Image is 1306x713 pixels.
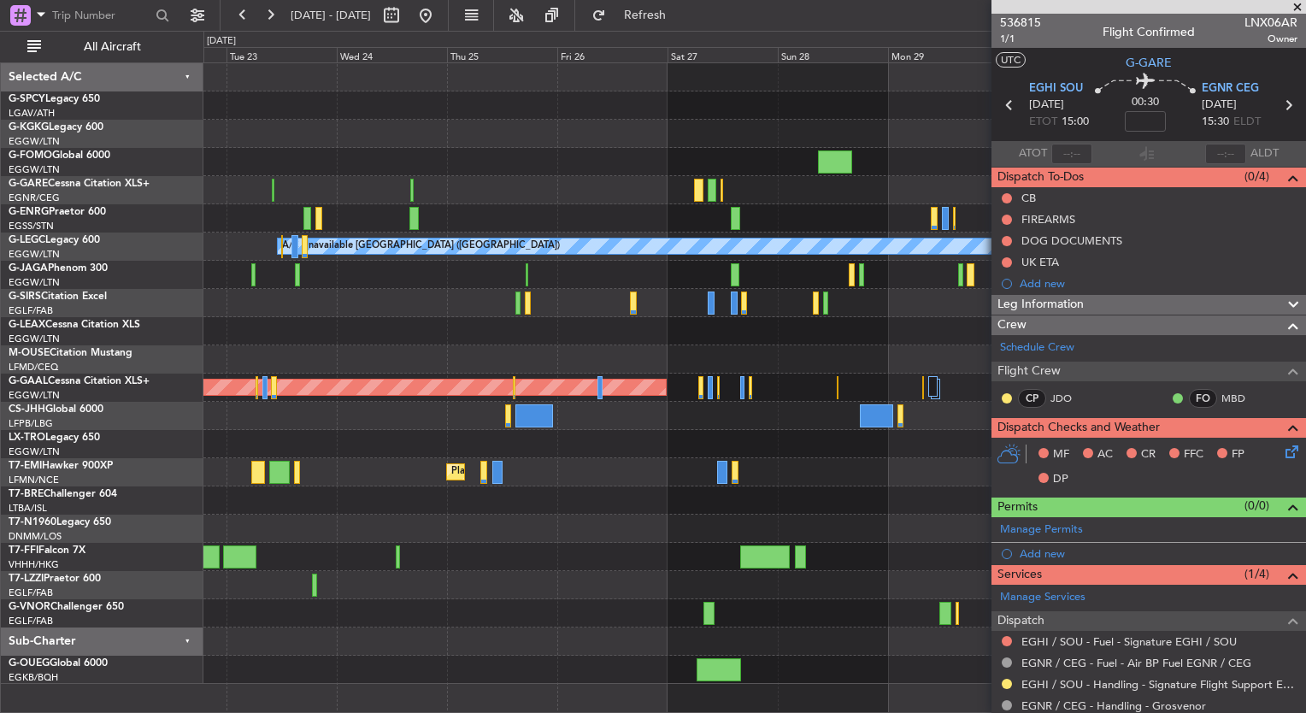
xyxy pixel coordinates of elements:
span: LNX06AR [1244,14,1297,32]
button: Refresh [584,2,686,29]
a: T7-N1960Legacy 650 [9,517,111,527]
span: G-VNOR [9,602,50,612]
a: EGHI / SOU - Fuel - Signature EGHI / SOU [1021,634,1237,649]
a: LFPB/LBG [9,417,53,430]
a: T7-EMIHawker 900XP [9,461,113,471]
span: All Aircraft [44,41,180,53]
a: G-LEGCLegacy 600 [9,235,100,245]
span: ATOT [1019,145,1047,162]
span: G-SIRS [9,292,41,302]
div: Add new [1020,276,1297,291]
div: A/C Unavailable [GEOGRAPHIC_DATA] ([GEOGRAPHIC_DATA]) [282,233,560,259]
span: FFC [1184,446,1203,463]
span: LX-TRO [9,433,45,443]
a: EGSS/STN [9,220,54,233]
div: Wed 24 [337,47,447,62]
a: MBD [1221,391,1260,406]
input: --:-- [1051,144,1092,164]
span: G-GARE [1126,54,1172,72]
a: EGLF/FAB [9,586,53,599]
span: G-OUEG [9,658,50,669]
span: FP [1232,446,1244,463]
div: Sun 28 [778,47,888,62]
span: MF [1053,446,1069,463]
a: G-SIRSCitation Excel [9,292,107,302]
span: M-OUSE [9,348,50,358]
span: G-FOMO [9,150,52,161]
span: EGNR CEG [1202,80,1259,97]
a: EGLF/FAB [9,304,53,317]
a: EGGW/LTN [9,445,60,458]
a: G-GAALCessna Citation XLS+ [9,376,150,386]
a: EGLF/FAB [9,615,53,628]
span: [DATE] [1202,97,1237,114]
a: EGGW/LTN [9,163,60,176]
a: EGNR/CEG [9,192,60,204]
a: EGGW/LTN [9,333,60,345]
span: (0/4) [1244,168,1269,186]
a: VHHH/HKG [9,558,59,571]
div: DOG DOCUMENTS [1021,233,1122,248]
a: T7-LZZIPraetor 600 [9,574,101,584]
span: CR [1141,446,1156,463]
button: All Aircraft [19,33,185,61]
a: Schedule Crew [1000,339,1074,356]
a: LGAV/ATH [9,107,55,120]
a: Manage Services [1000,589,1085,606]
span: (1/4) [1244,565,1269,583]
span: Services [997,565,1042,585]
a: JDO [1050,391,1089,406]
span: T7-N1960 [9,517,56,527]
a: G-KGKGLegacy 600 [9,122,103,133]
span: [DATE] [1029,97,1064,114]
span: (0/0) [1244,497,1269,515]
span: AC [1097,446,1113,463]
span: 536815 [1000,14,1041,32]
span: Leg Information [997,295,1084,315]
a: LTBA/ISL [9,502,47,515]
a: EGGW/LTN [9,389,60,402]
a: LFMN/NCE [9,474,59,486]
span: T7-BRE [9,489,44,499]
a: EGNR / CEG - Fuel - Air BP Fuel EGNR / CEG [1021,656,1251,670]
span: T7-LZZI [9,574,44,584]
div: FIREARMS [1021,212,1075,227]
div: CP [1018,389,1046,408]
span: G-LEGC [9,235,45,245]
a: EGGW/LTN [9,276,60,289]
a: G-VNORChallenger 650 [9,602,124,612]
div: FO [1189,389,1217,408]
a: G-LEAXCessna Citation XLS [9,320,140,330]
a: G-FOMOGlobal 6000 [9,150,110,161]
a: EGNR / CEG - Handling - Grosvenor [1021,698,1206,713]
span: 1/1 [1000,32,1041,46]
a: G-ENRGPraetor 600 [9,207,106,217]
span: G-GARE [9,179,48,189]
a: LFMD/CEQ [9,361,58,374]
a: LX-TROLegacy 650 [9,433,100,443]
span: T7-EMI [9,461,42,471]
a: Manage Permits [1000,521,1083,539]
div: Planned Maint [GEOGRAPHIC_DATA] [451,459,615,485]
span: Dispatch [997,611,1044,631]
span: Dispatch Checks and Weather [997,418,1160,438]
span: G-LEAX [9,320,45,330]
a: G-JAGAPhenom 300 [9,263,108,274]
span: [DATE] - [DATE] [291,8,371,23]
a: T7-BREChallenger 604 [9,489,117,499]
div: Fri 26 [557,47,668,62]
span: ETOT [1029,114,1057,131]
span: ELDT [1233,114,1261,131]
span: DP [1053,471,1068,488]
a: EGHI / SOU - Handling - Signature Flight Support EGHI / SOU [1021,677,1297,692]
span: Crew [997,315,1027,335]
a: DNMM/LOS [9,530,62,543]
a: G-GARECessna Citation XLS+ [9,179,150,189]
div: UK ETA [1021,255,1059,269]
a: G-OUEGGlobal 6000 [9,658,108,669]
div: [DATE] [207,34,236,49]
span: G-ENRG [9,207,49,217]
span: G-KGKG [9,122,49,133]
button: UTC [996,52,1026,68]
span: G-GAAL [9,376,48,386]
